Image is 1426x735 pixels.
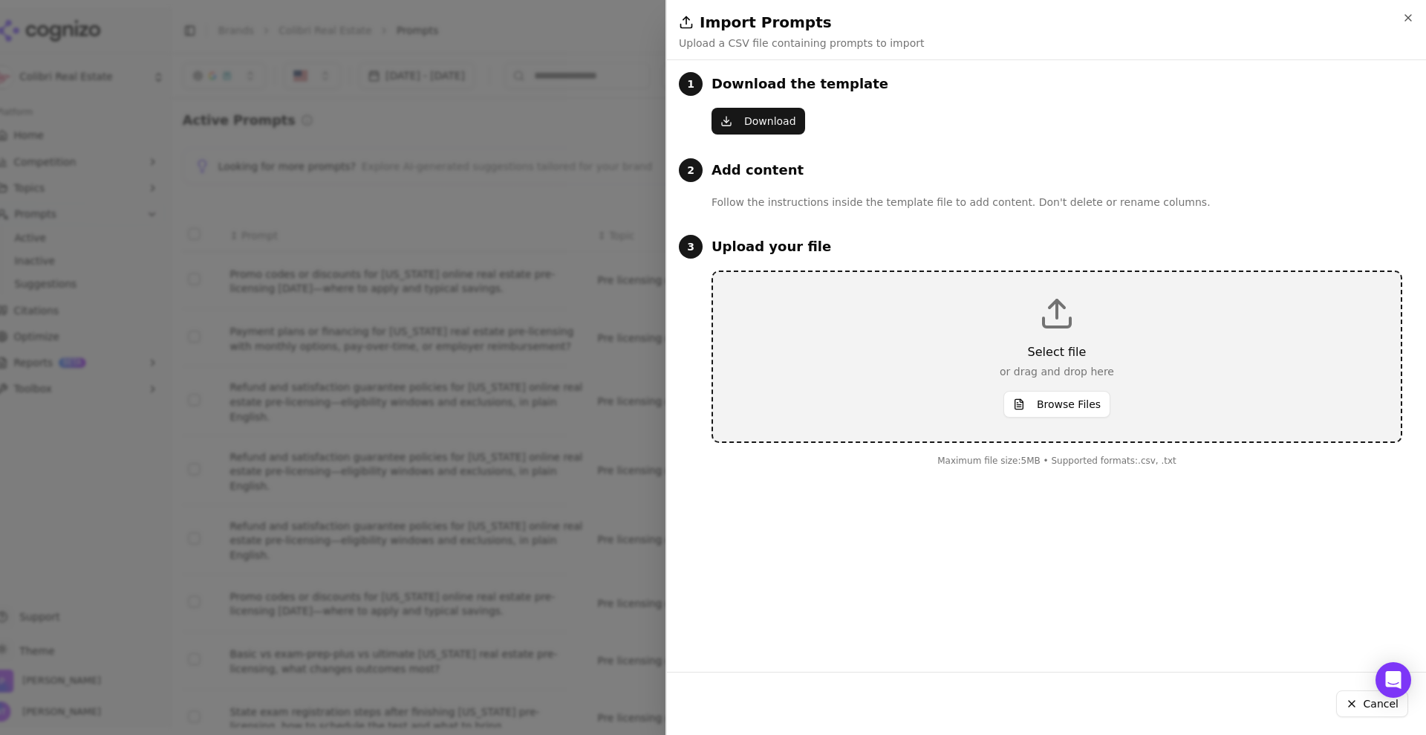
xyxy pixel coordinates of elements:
[712,108,805,135] button: Download
[737,343,1377,361] p: Select file
[712,236,831,257] h3: Upload your file
[1003,391,1110,418] button: Browse Files
[712,160,804,181] h3: Add content
[1336,690,1408,717] button: Cancel
[679,12,1414,33] h2: Import Prompts
[712,74,888,94] h3: Download the template
[737,364,1377,379] p: or drag and drop here
[679,36,924,51] p: Upload a CSV file containing prompts to import
[679,235,703,259] div: 3
[679,158,703,182] div: 2
[712,194,1402,211] p: Follow the instructions inside the template file to add content. Don't delete or rename columns.
[712,455,1402,467] div: Maximum file size: 5 MB • Supported formats: .csv, .txt
[679,72,703,96] div: 1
